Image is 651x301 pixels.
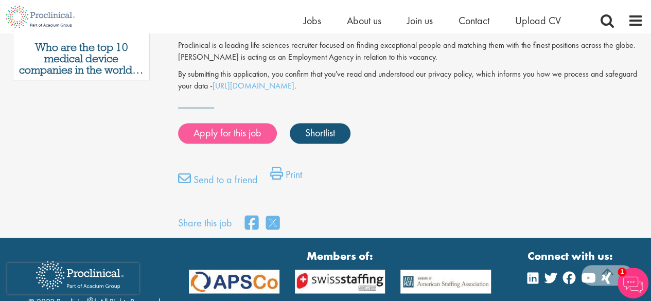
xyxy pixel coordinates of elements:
[407,14,433,27] a: Join us
[178,123,277,144] a: Apply for this job
[245,213,258,235] a: share on facebook
[178,172,258,192] a: Send to a friend
[189,248,491,264] strong: Members of:
[618,268,626,276] span: 1
[28,254,131,296] img: Proclinical Recruitment
[527,248,615,264] strong: Connect with us:
[178,68,643,92] p: By submitting this application, you confirm that you've read and understood our privacy policy, w...
[304,14,321,27] a: Jobs
[266,213,279,235] a: share on twitter
[178,40,643,63] p: Proclinical is a leading life sciences recruiter focused on finding exceptional people and matchi...
[618,268,648,298] img: Chatbot
[7,263,139,294] iframe: reCAPTCHA
[515,14,561,27] a: Upload CV
[290,123,350,144] a: Shortlist
[181,270,287,294] img: APSCo
[287,270,393,294] img: APSCo
[459,14,489,27] a: Contact
[270,167,302,187] a: Print
[393,270,499,294] img: APSCo
[213,80,294,91] a: [URL][DOMAIN_NAME]
[19,42,144,76] a: Who are the top 10 medical device companies in the world in [DATE]?
[178,216,232,231] label: Share this job
[347,14,381,27] a: About us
